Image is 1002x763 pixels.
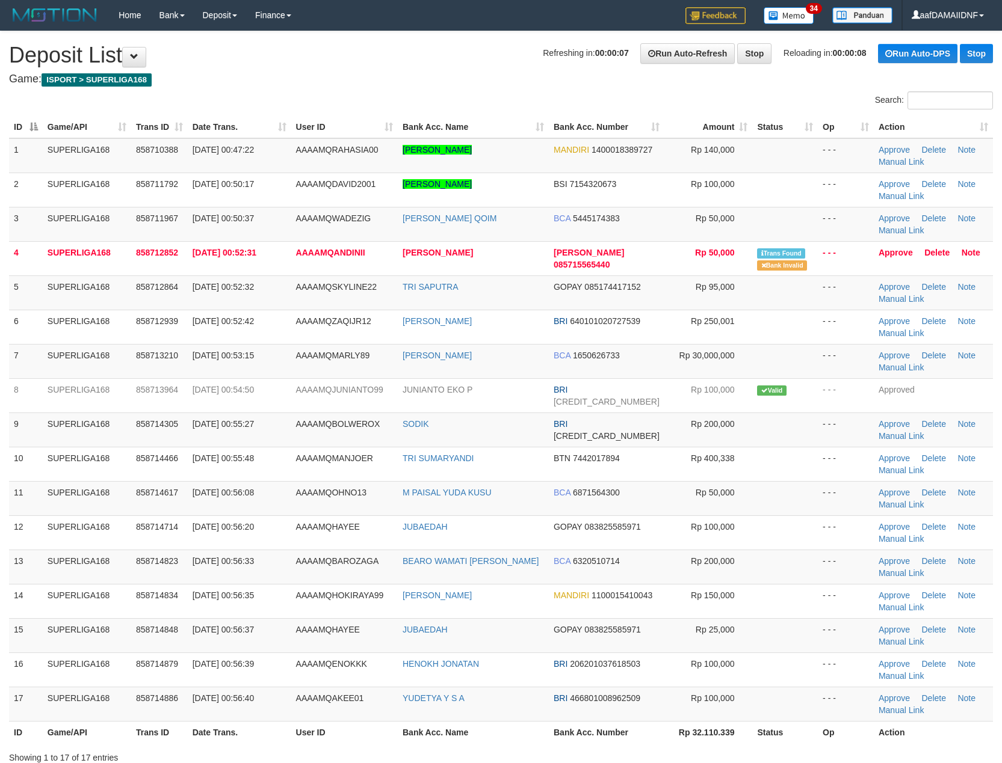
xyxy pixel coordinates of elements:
span: [DATE] 00:56:33 [193,556,254,566]
td: 16 [9,652,43,687]
th: Date Trans.: activate to sort column ascending [188,116,291,138]
a: [PERSON_NAME] QOIM [403,213,496,223]
span: [DATE] 00:55:27 [193,419,254,429]
a: Approve [879,590,910,600]
a: Note [957,453,976,463]
span: [DATE] 00:50:17 [193,179,254,189]
th: Op: activate to sort column ascending [818,116,874,138]
a: Approve [879,522,910,532]
th: Amount: activate to sort column ascending [664,116,753,138]
span: 858714714 [136,522,178,532]
span: MANDIRI [554,145,589,155]
span: BRI [554,385,567,394]
a: Note [957,179,976,189]
a: Delete [922,179,946,189]
span: Copy 083825585971 to clipboard [584,625,640,634]
a: Delete [922,590,946,600]
td: SUPERLIGA168 [43,207,131,241]
span: Rp 95,000 [696,282,735,292]
span: 858714823 [136,556,178,566]
span: [DATE] 00:56:35 [193,590,254,600]
td: 2 [9,173,43,207]
a: [PERSON_NAME] [403,179,472,189]
a: Delete [922,659,946,669]
a: Delete [922,625,946,634]
span: Rp 140,000 [691,145,734,155]
span: Rp 150,000 [691,590,734,600]
h4: Game: [9,73,993,85]
span: Similar transaction found [757,248,805,259]
a: Note [957,590,976,600]
a: Manual Link [879,363,924,372]
span: [PERSON_NAME] [554,248,624,257]
img: MOTION_logo.png [9,6,101,24]
span: 858712852 [136,248,178,257]
td: SUPERLIGA168 [43,138,131,173]
span: Copy 1100015410043 to clipboard [592,590,652,600]
a: BEARO WAMATI [PERSON_NAME] [403,556,539,566]
a: [PERSON_NAME] [403,351,472,360]
td: SUPERLIGA168 [43,481,131,515]
span: BRI [554,659,567,669]
span: Copy 1400018389727 to clipboard [592,145,652,155]
span: 858714879 [136,659,178,669]
span: Rp 25,000 [696,625,735,634]
span: Copy 640101020727539 to clipboard [570,316,640,326]
td: SUPERLIGA168 [43,550,131,584]
a: Approve [879,625,910,634]
th: Bank Acc. Name [398,721,549,743]
span: Copy 083825585971 to clipboard [584,522,640,532]
span: 858713210 [136,351,178,360]
td: Approved [874,378,993,412]
td: - - - [818,447,874,481]
a: Approve [879,693,910,703]
span: Rp 100,000 [691,385,734,394]
td: SUPERLIGA168 [43,618,131,652]
span: Copy 206201037618503 to clipboard [570,659,640,669]
td: 17 [9,687,43,721]
span: AAAAMQZAQIJR12 [296,316,371,326]
td: 14 [9,584,43,618]
span: 858714848 [136,625,178,634]
a: Delete [922,488,946,497]
td: 11 [9,481,43,515]
span: Rp 200,000 [691,419,734,429]
span: Rp 50,000 [696,488,735,497]
td: 6 [9,310,43,344]
span: 858712864 [136,282,178,292]
img: Button%20Memo.svg [764,7,814,24]
th: Game/API [43,721,131,743]
span: ISPORT > SUPERLIGA168 [42,73,152,87]
a: [PERSON_NAME] [403,145,472,155]
span: Rp 100,000 [691,693,734,703]
span: Copy 7154320673 to clipboard [569,179,616,189]
span: Copy 085174417152 to clipboard [584,282,640,292]
td: 15 [9,618,43,652]
th: User ID: activate to sort column ascending [291,116,398,138]
span: Refreshing in: [543,48,628,58]
td: SUPERLIGA168 [43,652,131,687]
td: SUPERLIGA168 [43,310,131,344]
td: 8 [9,378,43,412]
a: Stop [960,44,993,63]
td: - - - [818,687,874,721]
span: 858714886 [136,693,178,703]
span: AAAAMQDAVID2001 [296,179,376,189]
span: Rp 100,000 [691,179,734,189]
span: BRI [554,693,567,703]
th: Status [752,721,818,743]
a: Delete [922,453,946,463]
span: 858714617 [136,488,178,497]
a: YUDETYA Y S A [403,693,465,703]
span: AAAAMQMARLY89 [296,351,370,360]
span: AAAAMQENOKKK [296,659,367,669]
span: [DATE] 00:56:37 [193,625,254,634]
strong: 00:00:07 [595,48,629,58]
a: Approve [879,213,910,223]
td: - - - [818,481,874,515]
th: Bank Acc. Name: activate to sort column ascending [398,116,549,138]
span: AAAAMQAKEE01 [296,693,364,703]
span: 34 [806,3,822,14]
a: Run Auto-DPS [878,44,957,63]
span: Rp 250,001 [691,316,734,326]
